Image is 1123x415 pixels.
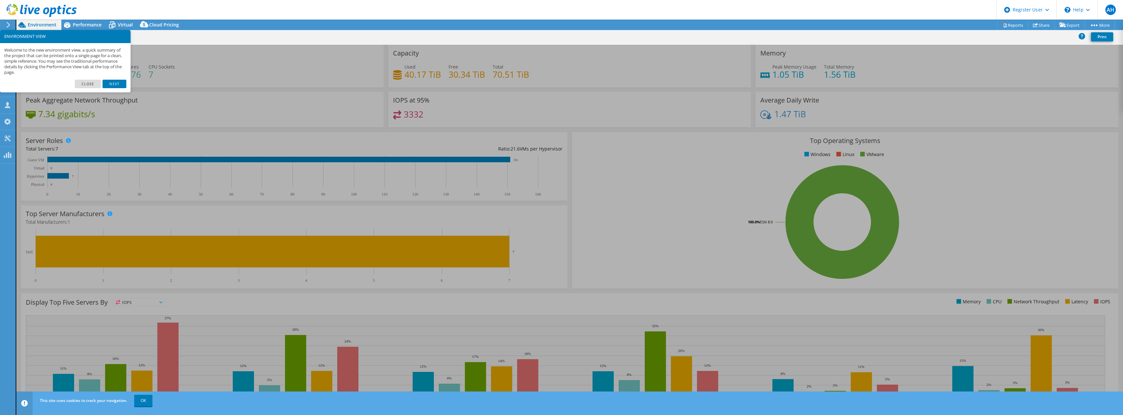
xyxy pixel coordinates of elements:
span: Cloud Pricing [149,22,179,28]
h3: ENVIRONMENT VIEW [4,34,126,39]
span: This site uses cookies to track your navigation. [40,398,127,403]
a: Print [1091,32,1113,41]
a: Reports [997,20,1028,30]
a: Share [1028,20,1055,30]
a: Export [1054,20,1085,30]
span: AH [1105,5,1116,15]
a: OK [134,395,152,407]
a: Next [103,80,126,88]
a: Close [75,80,101,88]
span: IOPS [114,298,165,306]
p: Welcome to the new environment view, a quick summary of the project that can be printed onto a si... [4,47,126,75]
span: Performance [73,22,102,28]
span: Virtual [118,22,133,28]
svg: \n [1065,7,1070,13]
span: Environment [28,22,56,28]
a: More [1084,20,1115,30]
